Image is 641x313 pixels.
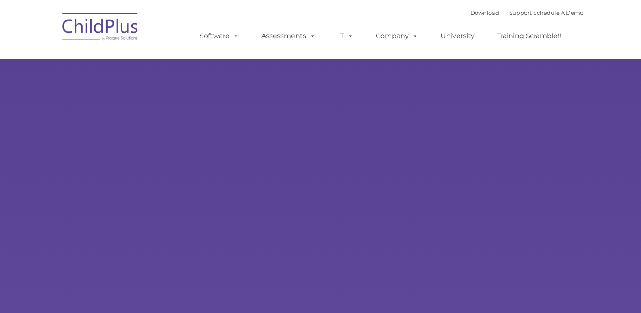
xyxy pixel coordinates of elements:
a: Software [191,28,247,45]
a: Training Scramble!! [488,28,569,45]
a: Download [470,9,499,16]
font: | [470,9,583,16]
a: IT [330,28,362,45]
a: Support [509,9,532,16]
a: University [432,28,483,45]
a: Company [367,28,427,45]
img: ChildPlus by Procare Solutions [58,7,143,49]
a: Schedule A Demo [533,9,583,16]
a: Assessments [253,28,324,45]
